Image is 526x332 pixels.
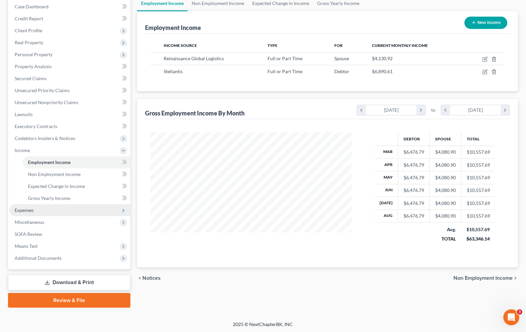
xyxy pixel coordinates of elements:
a: Expected Change in Income [23,180,130,192]
a: Gross Yearly Income [23,192,130,204]
span: SOFA Review [15,231,42,237]
span: Secured Claims [15,76,47,81]
span: Gross Yearly Income [28,195,70,201]
span: Type [267,43,277,48]
th: May [374,171,398,184]
th: Spouse [430,132,461,146]
span: 3 [517,309,522,315]
div: $4,080.90 [435,213,456,219]
span: Debtor [334,69,349,74]
div: $4,080.90 [435,149,456,155]
span: $6,890.61 [372,69,393,74]
th: Apr [374,158,398,171]
span: Unsecured Priority Claims [15,87,70,93]
td: $10,557.69 [461,184,495,197]
i: chevron_left [441,105,450,115]
span: Employment Income [28,159,71,165]
div: Gross Employment Income By Month [145,109,245,117]
span: Expenses [15,207,34,213]
span: Spouse [334,56,349,61]
a: Executory Contracts [9,120,130,132]
div: $6,476.79 [404,174,424,181]
div: $6,476.79 [404,187,424,194]
span: Property Analysis [15,64,52,69]
span: Full or Part Time [267,69,302,74]
span: $4,130.92 [372,56,393,61]
span: Miscellaneous [15,219,44,225]
span: Additional Documents [15,255,62,261]
span: Reinaissance Global Logistics [164,56,224,61]
button: New Income [464,17,507,29]
a: Unsecured Nonpriority Claims [9,96,130,108]
i: chevron_right [501,105,510,115]
a: Secured Claims [9,73,130,84]
span: Personal Property [15,52,53,57]
div: $6,476.79 [404,162,424,168]
i: chevron_left [357,105,366,115]
button: chevron_left Notices [137,275,161,281]
td: $10,557.69 [461,171,495,184]
span: Lawsuits [15,111,33,117]
button: Non Employment Income chevron_right [453,275,518,281]
span: Stellantis [164,69,183,74]
div: $63,346.14 [466,236,490,242]
div: $4,080.90 [435,187,456,194]
a: Non Employment Income [23,168,130,180]
div: $6,476.79 [404,149,424,155]
span: Unsecured Nonpriority Claims [15,99,78,105]
th: Aug [374,210,398,222]
span: Client Profile [15,28,42,33]
span: Expected Change in Income [28,183,85,189]
span: Notices [142,275,161,281]
div: [DATE] [450,105,501,115]
td: $10,557.69 [461,210,495,222]
th: Mar [374,146,398,158]
a: Download & Print [8,275,130,290]
th: [DATE] [374,197,398,210]
div: TOTAL [435,236,456,242]
a: Review & File [8,293,130,308]
a: Unsecured Priority Claims [9,84,130,96]
a: Case Dashboard [9,1,130,13]
div: $4,080.90 [435,162,456,168]
i: chevron_right [513,275,518,281]
th: Debtor [398,132,430,146]
i: chevron_right [417,105,426,115]
span: Non Employment Income [28,171,81,177]
span: Real Property [15,40,43,45]
span: Income [15,147,30,153]
td: $10,557.69 [461,197,495,210]
td: $10,557.69 [461,158,495,171]
a: Credit Report [9,13,130,25]
div: [DATE] [366,105,417,115]
span: Credit Report [15,16,43,21]
div: Avg. [435,226,456,233]
span: Current Monthly Income [372,43,428,48]
iframe: Intercom live chat [503,309,519,325]
a: Employment Income [23,156,130,168]
a: Lawsuits [9,108,130,120]
div: Employment Income [145,24,201,32]
span: Non Employment Income [453,275,513,281]
div: $4,080.90 [435,174,456,181]
div: $4,080.90 [435,200,456,207]
i: chevron_left [137,275,142,281]
a: Property Analysis [9,61,130,73]
span: Means Test [15,243,38,249]
a: SOFA Review [9,228,130,240]
span: For [334,43,343,48]
span: Full or Part Time [267,56,302,61]
td: $10,557.69 [461,146,495,158]
div: $6,476.79 [404,213,424,219]
span: Income Source [164,43,197,48]
th: Total [461,132,495,146]
div: $10,557.69 [466,226,490,233]
span: Case Dashboard [15,4,49,9]
div: $6,476.79 [404,200,424,207]
span: Codebtors Insiders & Notices [15,135,75,141]
span: Executory Contracts [15,123,57,129]
th: Jun [374,184,398,197]
span: to [431,107,436,113]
